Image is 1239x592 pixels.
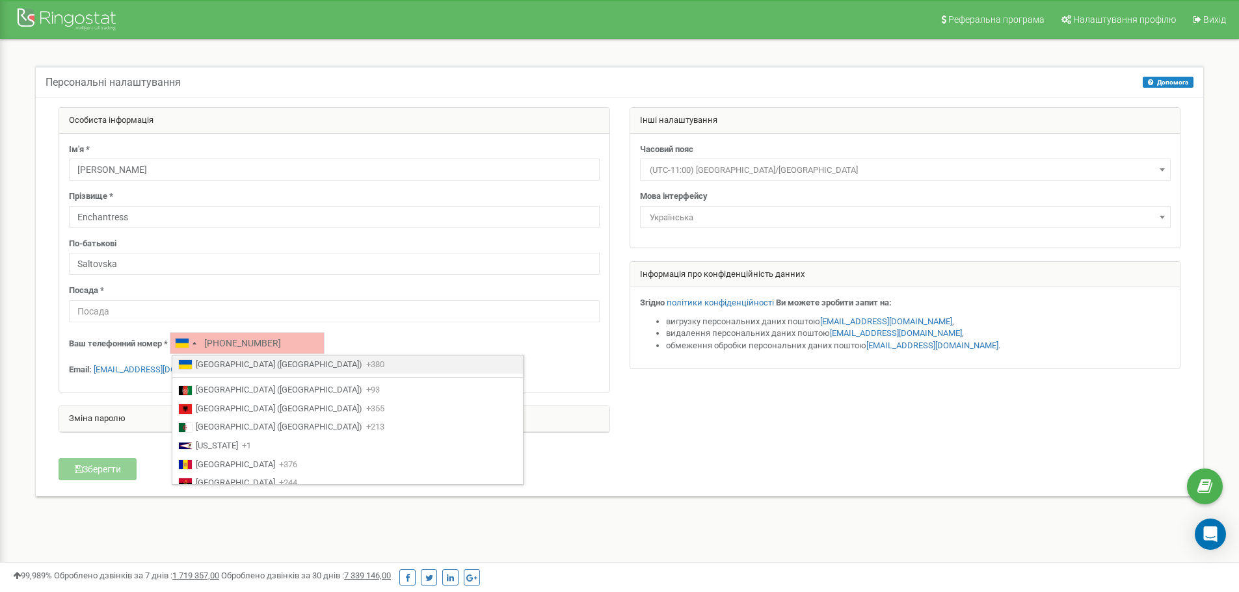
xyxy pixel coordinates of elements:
[630,108,1180,134] div: Інші налаштування
[46,77,181,88] h5: Персональні налаштування
[196,403,362,415] span: [GEOGRAPHIC_DATA] ([GEOGRAPHIC_DATA])
[640,206,1171,228] span: Українська
[69,159,600,181] input: Ім'я
[69,238,116,250] label: По-батькові
[344,571,391,580] u: 7 339 146,00
[1073,14,1176,25] span: Налаштування профілю
[630,262,1180,288] div: Інформація про конфіденційність данних
[69,253,600,275] input: По-батькові
[242,440,251,452] span: +1
[640,159,1171,181] span: (UTC-11:00) Pacific/Midway
[221,571,391,580] span: Оброблено дзвінків за 30 днів :
[666,316,1171,328] li: вигрузку персональних даних поштою ,
[776,298,892,307] strong: Ви можете зробити запит на:
[279,477,297,489] span: +244
[69,338,168,350] label: Ваш телефонний номер *
[645,209,1166,227] span: Українська
[279,459,297,471] span: +376
[366,403,384,415] span: +355
[59,406,609,432] div: Зміна паролю
[170,332,325,354] input: +1-800-555-55-55
[640,298,665,307] strong: Згідно
[94,365,226,374] a: [EMAIL_ADDRESS][DOMAIN_NAME]
[196,359,362,371] span: [GEOGRAPHIC_DATA] ([GEOGRAPHIC_DATA])
[69,365,92,374] strong: Email:
[69,300,600,322] input: Посада
[948,14,1045,25] span: Реферальна програма
[366,359,384,371] span: +380
[196,384,362,396] span: [GEOGRAPHIC_DATA] (‫[GEOGRAPHIC_DATA]‬‎)
[69,190,113,203] label: Прізвище *
[366,384,380,396] span: +93
[13,571,52,580] span: 99,989%
[667,298,774,307] a: політики конфіденційності
[666,328,1171,340] li: видалення персональних даних поштою ,
[69,144,90,156] label: Ім'я *
[666,340,1171,352] li: обмеження обробки персональних даних поштою .
[366,421,384,433] span: +213
[1143,77,1193,88] button: Допомога
[172,355,524,485] ul: List of countries
[196,421,362,433] span: [GEOGRAPHIC_DATA] (‫[GEOGRAPHIC_DATA]‬‎)
[59,458,137,480] button: Зберегти
[69,206,600,228] input: Прізвище
[172,571,219,580] u: 1 719 357,00
[1203,14,1226,25] span: Вихід
[170,333,200,354] div: Telephone country code
[59,108,609,134] div: Особиста інформація
[69,285,104,297] label: Посада *
[196,459,275,471] span: [GEOGRAPHIC_DATA]
[866,341,998,350] a: [EMAIL_ADDRESS][DOMAIN_NAME]
[830,328,962,338] a: [EMAIL_ADDRESS][DOMAIN_NAME]
[1195,519,1226,550] div: Open Intercom Messenger
[640,144,693,156] label: Часовий пояс
[196,477,275,489] span: [GEOGRAPHIC_DATA]
[820,316,952,326] a: [EMAIL_ADDRESS][DOMAIN_NAME]
[645,161,1166,179] span: (UTC-11:00) Pacific/Midway
[54,571,219,580] span: Оброблено дзвінків за 7 днів :
[640,190,708,203] label: Мова інтерфейсу
[196,440,238,452] span: [US_STATE]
